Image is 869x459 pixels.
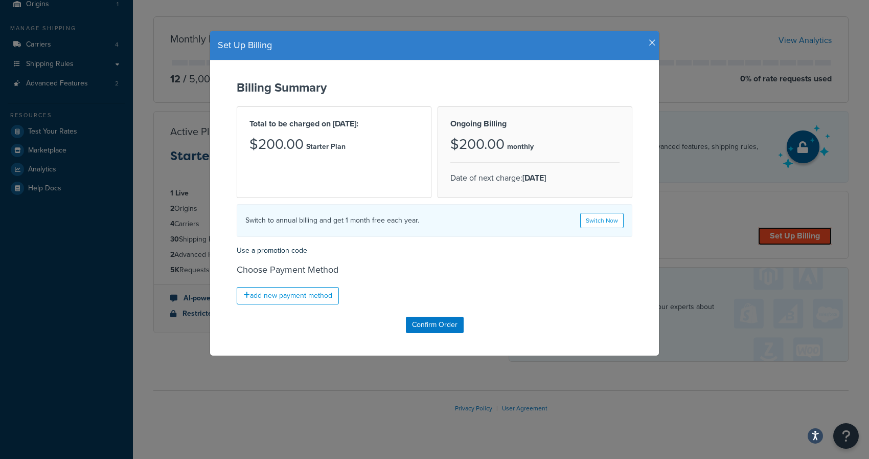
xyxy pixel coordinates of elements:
h3: $200.00 [249,137,304,152]
h2: Ongoing Billing [450,119,620,128]
h2: Billing Summary [237,81,632,94]
h4: Choose Payment Method [237,263,632,277]
a: Use a promotion code [237,245,307,256]
h3: $200.00 [450,137,505,152]
a: Switch Now [580,213,624,228]
h4: Switch to annual billing and get 1 month free each year. [245,215,419,226]
p: Starter Plan [306,140,346,154]
strong: [DATE] [522,172,546,184]
input: Confirm Order [406,317,464,333]
p: monthly [507,140,534,154]
h4: Set Up Billing [218,39,651,52]
a: add new payment method [237,287,339,304]
p: Date of next charge: [450,171,620,185]
h2: Total to be charged on [DATE]: [249,119,419,128]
